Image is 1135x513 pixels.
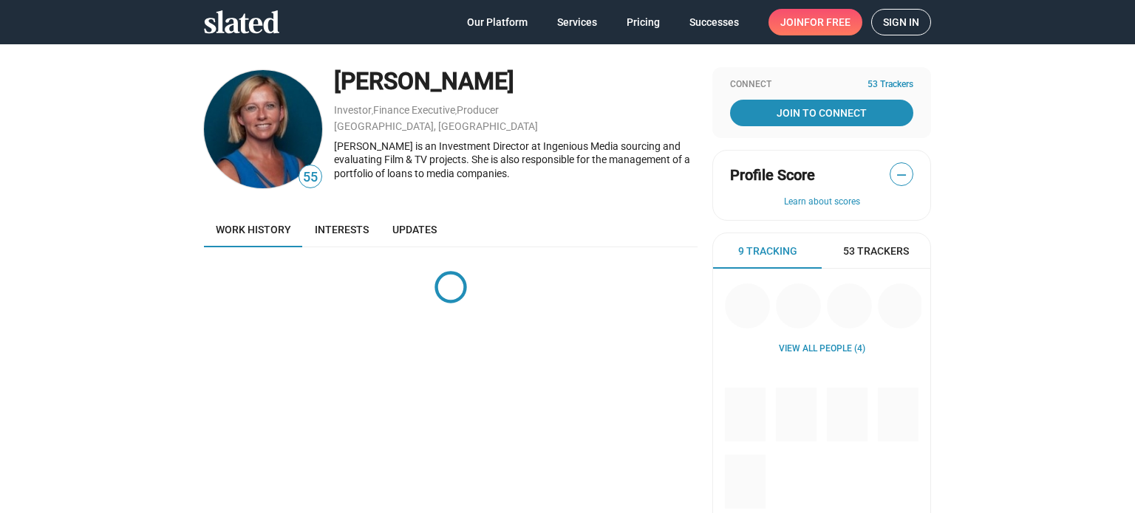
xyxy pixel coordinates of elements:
span: 9 Tracking [738,244,797,258]
span: , [372,107,373,115]
a: Interests [303,212,381,247]
a: Pricing [615,9,672,35]
span: Interests [315,224,369,235]
span: Successes [689,9,739,35]
span: 53 Trackers [843,244,909,258]
span: — [890,165,913,185]
span: Updates [392,224,437,235]
span: Sign in [883,10,919,35]
a: Finance Executive [373,104,455,116]
a: Our Platform [455,9,539,35]
span: Profile Score [730,165,815,185]
a: Sign in [871,9,931,35]
span: , [455,107,457,115]
button: Learn about scores [730,196,913,208]
a: Successes [678,9,751,35]
a: Work history [204,212,303,247]
span: 53 Trackers [868,79,913,91]
span: Pricing [627,9,660,35]
a: Join To Connect [730,100,913,126]
a: Investor [334,104,372,116]
span: Services [557,9,597,35]
a: Services [545,9,609,35]
span: for free [804,9,851,35]
div: [PERSON_NAME] is an Investment Director at Ingenious Media sourcing and evaluating Film & TV proj... [334,140,698,181]
div: Connect [730,79,913,91]
span: Our Platform [467,9,528,35]
a: View all People (4) [779,343,865,355]
a: Joinfor free [768,9,862,35]
a: Updates [381,212,449,247]
div: [PERSON_NAME] [334,66,698,97]
img: Christelle Conan [204,70,322,188]
a: Producer [457,104,499,116]
span: Join To Connect [733,100,910,126]
a: [GEOGRAPHIC_DATA], [GEOGRAPHIC_DATA] [334,120,538,132]
span: 55 [299,168,321,187]
span: Work history [216,224,291,235]
span: Join [780,9,851,35]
